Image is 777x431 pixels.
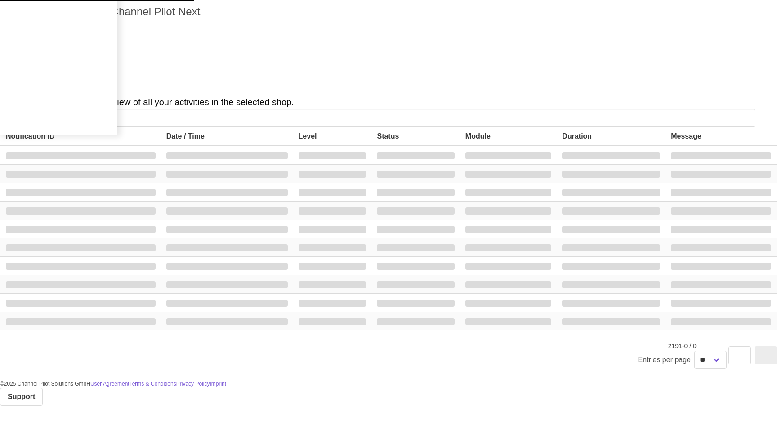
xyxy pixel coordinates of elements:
[562,131,660,142] div: Duration
[8,391,35,402] span: Support
[638,341,727,369] small: 2191-0 / 0
[129,381,176,387] a: Terms & Conditions
[166,131,288,142] div: Date / Time
[210,381,226,387] a: Imprint
[299,131,366,142] div: Level
[377,131,454,142] div: Status
[465,131,552,142] div: Module
[111,4,201,20] p: Channel Pilot Next
[671,131,771,142] div: Message
[90,381,129,387] a: User Agreement
[22,95,755,109] h2: Here you have an overview of all your activities in the selected shop.
[176,381,210,387] a: Privacy Policy
[6,131,156,142] div: Notification ID
[638,355,694,365] span: Entries per page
